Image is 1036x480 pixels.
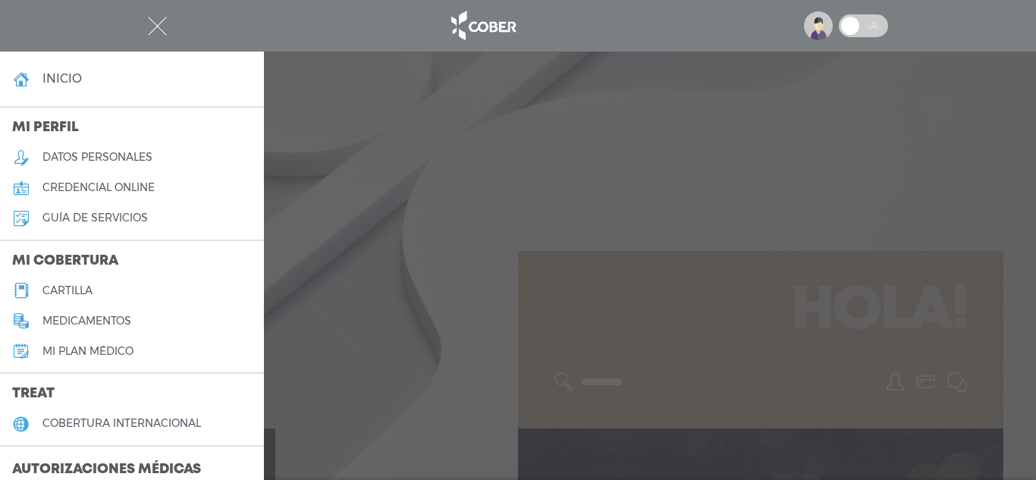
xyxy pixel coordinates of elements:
[42,181,155,194] h5: credencial online
[42,417,201,430] h5: cobertura internacional
[42,284,93,297] h5: cartilla
[42,151,152,164] h5: datos personales
[804,11,833,40] img: profile-placeholder.svg
[42,345,133,358] h5: Mi plan médico
[443,8,523,44] img: logo_cober_home-white.png
[148,17,167,36] img: Cober_menu-close-white.svg
[42,71,82,86] h4: inicio
[42,212,148,224] h5: guía de servicios
[42,315,131,328] h5: medicamentos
